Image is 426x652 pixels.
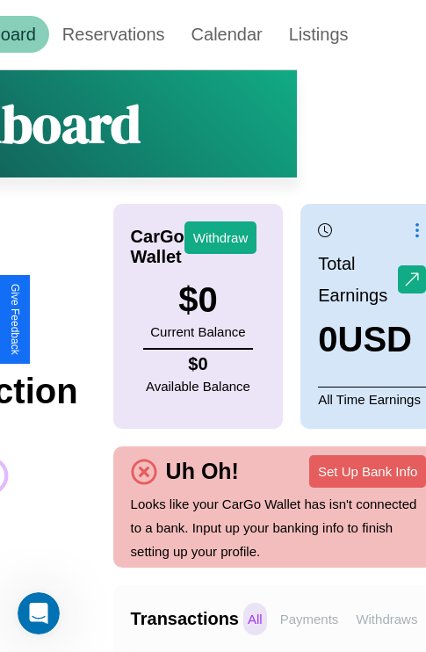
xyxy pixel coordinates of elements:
[184,221,257,254] button: Withdraw
[150,320,245,344] p: Current Balance
[146,374,250,398] p: Available Balance
[9,284,21,355] div: Give Feedback
[150,280,245,320] h3: $ 0
[18,592,60,634] iframe: Intercom live chat
[276,16,362,53] a: Listings
[146,354,250,374] h4: $ 0
[318,387,426,411] p: All Time Earnings
[178,16,276,53] a: Calendar
[318,320,426,359] h3: 0 USD
[309,455,426,488] button: Set Up Bank Info
[131,609,239,629] h4: Transactions
[243,603,267,635] p: All
[276,603,343,635] p: Payments
[351,603,422,635] p: Withdraws
[131,227,184,267] h4: CarGo Wallet
[157,459,248,484] h4: Uh Oh!
[318,248,398,311] p: Total Earnings
[49,16,178,53] a: Reservations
